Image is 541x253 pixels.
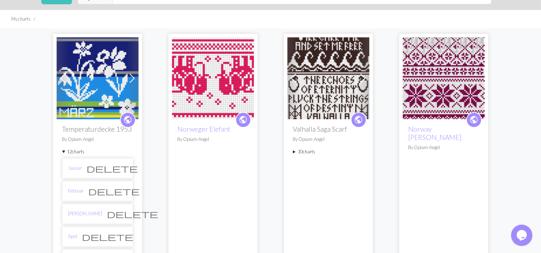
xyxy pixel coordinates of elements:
[172,74,254,81] a: Norweger Elefant
[351,112,366,128] a: public
[62,136,133,143] p: By Opium-Angel
[409,125,462,141] a: Norway [PERSON_NAME]
[82,162,143,175] button: Delete chart
[57,74,139,81] a: Maerz
[354,113,363,127] i: public
[103,207,163,221] button: Delete chart
[293,125,364,133] h2: Valhalla Saga Scarf
[403,74,485,81] a: Norway KAL Mütze
[57,37,139,119] img: Maerz
[89,186,140,196] span: delete
[62,125,133,133] h2: Temperaturdecke 1953
[68,165,82,172] a: Januar
[409,144,479,151] p: By Opium-Angel
[287,74,369,81] a: Valhalla Saga Scarf 1
[511,225,534,246] iframe: chat widget
[239,114,248,125] span: public
[235,112,251,128] a: public
[469,113,478,127] i: public
[293,148,364,155] summary: 10charts
[178,125,231,133] a: Norweger Elefant
[178,136,248,143] p: By Opium-Angel
[469,114,478,125] span: public
[239,113,248,127] i: public
[11,16,31,22] li: My charts
[466,112,482,128] a: public
[403,37,485,119] img: Norway KAL Mütze
[68,233,78,240] a: April
[123,114,132,125] span: public
[293,136,364,143] p: By Opium-Angel
[84,184,145,198] button: Delete chart
[62,148,133,155] summary: 12charts
[354,114,363,125] span: public
[107,209,158,219] span: delete
[120,112,136,128] a: public
[87,163,138,173] span: delete
[172,37,254,119] img: Norweger Elefant
[82,232,134,242] span: delete
[68,210,103,217] a: [PERSON_NAME]
[287,37,369,119] img: Valhalla Saga Scarf 1
[68,188,84,194] a: Februar
[78,230,138,243] button: Delete chart
[123,113,132,127] i: public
